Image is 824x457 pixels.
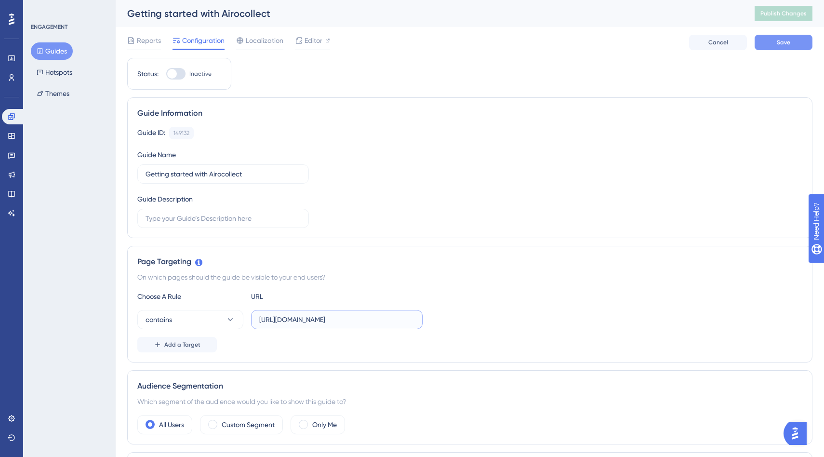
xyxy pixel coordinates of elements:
[189,70,212,78] span: Inactive
[31,23,67,31] div: ENGAGEMENT
[137,256,802,268] div: Page Targeting
[137,291,243,302] div: Choose A Rule
[246,35,283,46] span: Localization
[164,341,200,349] span: Add a Target
[312,419,337,430] label: Only Me
[708,39,728,46] span: Cancel
[146,169,301,179] input: Type your Guide’s Name here
[137,310,243,329] button: contains
[305,35,322,46] span: Editor
[31,64,78,81] button: Hotspots
[784,419,812,448] iframe: UserGuiding AI Assistant Launcher
[127,7,731,20] div: Getting started with Airocollect
[251,291,357,302] div: URL
[23,2,60,14] span: Need Help?
[137,396,802,407] div: Which segment of the audience would you like to show this guide to?
[137,108,802,119] div: Guide Information
[31,85,75,102] button: Themes
[137,127,165,139] div: Guide ID:
[137,271,802,283] div: On which pages should the guide be visible to your end users?
[777,39,790,46] span: Save
[222,419,275,430] label: Custom Segment
[137,149,176,161] div: Guide Name
[31,42,73,60] button: Guides
[760,10,807,17] span: Publish Changes
[259,314,414,325] input: yourwebsite.com/path
[755,35,812,50] button: Save
[182,35,225,46] span: Configuration
[146,314,172,325] span: contains
[137,380,802,392] div: Audience Segmentation
[137,68,159,80] div: Status:
[173,129,189,137] div: 149132
[137,35,161,46] span: Reports
[137,193,193,205] div: Guide Description
[146,213,301,224] input: Type your Guide’s Description here
[689,35,747,50] button: Cancel
[755,6,812,21] button: Publish Changes
[159,419,184,430] label: All Users
[137,337,217,352] button: Add a Target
